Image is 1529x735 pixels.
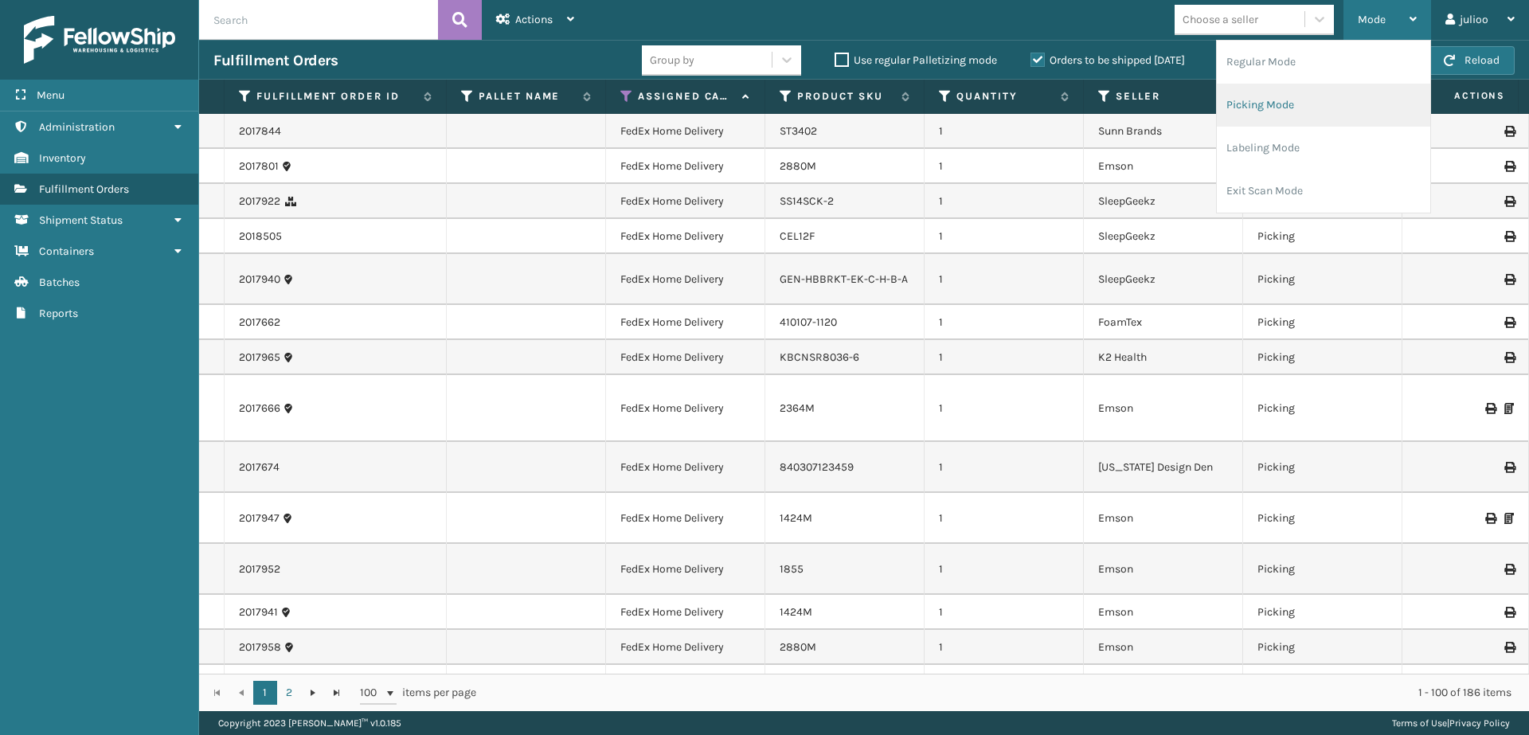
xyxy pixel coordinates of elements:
[1084,630,1243,665] td: Emson
[780,511,812,525] a: 1424M
[1392,711,1510,735] div: |
[925,665,1084,716] td: 1
[515,13,553,26] span: Actions
[606,665,765,716] td: FedEx Home Delivery
[925,305,1084,340] td: 1
[780,350,859,364] a: KBCNSR8036-6
[1392,717,1447,729] a: Terms of Use
[239,123,281,139] a: 2017844
[39,120,115,134] span: Administration
[1504,231,1514,242] i: Print Label
[253,681,277,705] a: 1
[1504,161,1514,172] i: Print Label
[1485,513,1495,524] i: Print Label
[606,114,765,149] td: FedEx Home Delivery
[606,340,765,375] td: FedEx Home Delivery
[1404,83,1515,109] span: Actions
[925,442,1084,493] td: 1
[780,229,815,243] a: CEL12F
[1084,149,1243,184] td: Emson
[606,375,765,442] td: FedEx Home Delivery
[39,182,129,196] span: Fulfillment Orders
[780,272,908,286] a: GEN-HBBRKT-EK-C-H-B-A
[239,350,280,366] a: 2017965
[239,639,281,655] a: 2017958
[1243,254,1402,305] td: Picking
[1504,352,1514,363] i: Print Label
[780,640,816,654] a: 2880M
[780,401,815,415] a: 2364M
[1183,11,1258,28] div: Choose a seller
[1429,46,1515,75] button: Reload
[239,510,280,526] a: 2017947
[1116,89,1212,104] label: Seller
[606,254,765,305] td: FedEx Home Delivery
[1217,127,1430,170] li: Labeling Mode
[1504,462,1514,473] i: Print Label
[1504,642,1514,653] i: Print Label
[780,605,812,619] a: 1424M
[1504,607,1514,618] i: Print Label
[606,630,765,665] td: FedEx Home Delivery
[925,630,1084,665] td: 1
[256,89,416,104] label: Fulfillment Order Id
[1084,375,1243,442] td: Emson
[1504,403,1514,414] i: Print Packing Slip
[925,340,1084,375] td: 1
[239,401,280,416] a: 2017666
[1504,126,1514,137] i: Print Label
[1504,317,1514,328] i: Print Label
[606,305,765,340] td: FedEx Home Delivery
[213,51,338,70] h3: Fulfillment Orders
[606,219,765,254] td: FedEx Home Delivery
[780,315,837,329] a: 410107-1120
[1243,340,1402,375] td: Picking
[1243,375,1402,442] td: Picking
[835,53,997,67] label: Use regular Palletizing mode
[1084,254,1243,305] td: SleepGeekz
[360,685,384,701] span: 100
[1084,442,1243,493] td: [US_STATE] Design Den
[1084,114,1243,149] td: Sunn Brands
[1084,493,1243,544] td: Emson
[1243,665,1402,716] td: Assigned
[1084,340,1243,375] td: K2 Health
[925,149,1084,184] td: 1
[479,89,575,104] label: Pallet Name
[330,686,343,699] span: Go to the last page
[239,315,280,330] a: 2017662
[239,229,282,244] a: 2018505
[1504,196,1514,207] i: Print Label
[307,686,319,699] span: Go to the next page
[1243,630,1402,665] td: Picking
[1358,13,1386,26] span: Mode
[239,459,280,475] a: 2017674
[1084,665,1243,716] td: Emson
[1217,84,1430,127] li: Picking Mode
[606,544,765,595] td: FedEx Home Delivery
[606,149,765,184] td: FedEx Home Delivery
[239,561,280,577] a: 2017952
[780,562,804,576] a: 1855
[1084,595,1243,630] td: Emson
[606,493,765,544] td: FedEx Home Delivery
[606,595,765,630] td: FedEx Home Delivery
[325,681,349,705] a: Go to the last page
[780,159,816,173] a: 2880M
[39,151,86,165] span: Inventory
[780,194,834,208] a: SS14SCK-2
[39,276,80,289] span: Batches
[360,681,476,705] span: items per page
[1243,305,1402,340] td: Picking
[925,544,1084,595] td: 1
[218,711,401,735] p: Copyright 2023 [PERSON_NAME]™ v 1.0.185
[1030,53,1185,67] label: Orders to be shipped [DATE]
[606,184,765,219] td: FedEx Home Delivery
[606,442,765,493] td: FedEx Home Delivery
[39,244,94,258] span: Containers
[956,89,1053,104] label: Quantity
[1504,564,1514,575] i: Print Label
[1217,41,1430,84] li: Regular Mode
[1084,219,1243,254] td: SleepGeekz
[638,89,734,104] label: Assigned Carrier Service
